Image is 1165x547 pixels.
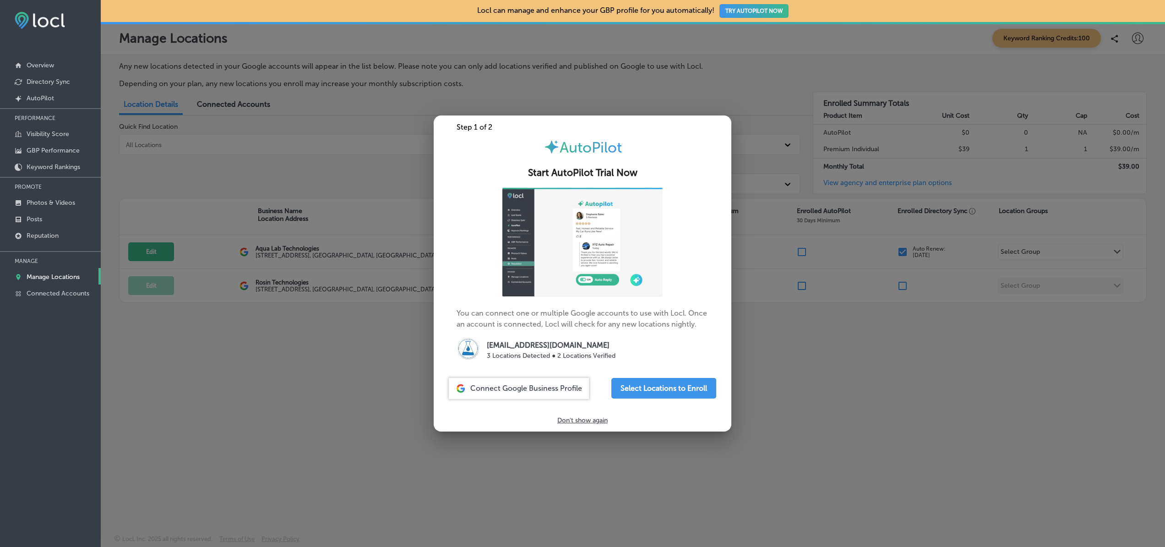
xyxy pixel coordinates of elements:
span: Connect Google Business Profile [470,384,582,393]
p: Overview [27,61,54,69]
p: Reputation [27,232,59,240]
p: Manage Locations [27,273,80,281]
p: Visibility Score [27,130,69,138]
button: TRY AUTOPILOT NOW [719,4,789,18]
img: autopilot-icon [544,139,560,155]
p: 3 Locations Detected ● 2 Locations Verified [487,351,615,361]
p: Connected Accounts [27,290,89,297]
p: AutoPilot [27,94,54,102]
h2: Start AutoPilot Trial Now [445,167,720,179]
p: Don't show again [557,416,608,424]
div: Step 1 of 2 [434,123,731,131]
span: AutoPilot [560,139,622,156]
p: Keyword Rankings [27,163,80,171]
img: fda3e92497d09a02dc62c9cd864e3231.png [15,12,65,29]
p: Posts [27,215,42,223]
p: You can connect one or multiple Google accounts to use with Locl. Once an account is connected, L... [457,188,708,363]
p: Directory Sync [27,78,70,86]
p: GBP Performance [27,147,80,154]
p: Photos & Videos [27,199,75,207]
img: ap-gif [502,188,663,296]
button: Select Locations to Enroll [611,378,716,399]
p: [EMAIL_ADDRESS][DOMAIN_NAME] [487,340,615,351]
